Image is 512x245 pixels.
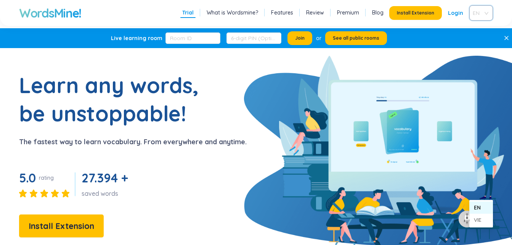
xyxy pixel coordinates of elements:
[207,9,258,16] a: What is Wordsmine?
[337,9,359,16] a: Premium
[325,31,387,45] button: See all public rooms
[182,9,194,16] a: Trial
[316,34,321,42] div: or
[271,9,293,16] a: Features
[389,6,442,20] button: Install Extension
[461,213,473,225] img: to top
[165,32,220,44] input: Room ID
[295,35,305,41] span: Join
[372,9,384,16] a: Blog
[469,201,493,214] div: EN
[111,34,162,42] div: Live learning room
[19,71,210,127] h1: Learn any words, be unstoppable!
[19,137,247,147] p: The fastest way to learn vocabulary. From everywhere and anytime.
[82,170,128,185] span: 27.394 +
[226,32,281,44] input: 6-digit PIN (Optional)
[474,203,488,212] div: EN
[397,10,434,16] span: Install Extension
[19,5,81,21] a: WordsMine!
[287,31,312,45] button: Join
[82,189,131,198] div: saved words
[39,174,54,182] div: rating
[306,9,324,16] a: Review
[19,214,104,237] button: Install Extension
[29,219,94,233] span: Install Extension
[19,170,36,185] span: 5.0
[473,7,486,19] span: VIE
[448,6,463,20] a: Login
[469,214,493,226] div: VIE
[19,223,104,230] a: Install Extension
[333,35,379,41] span: See all public rooms
[474,216,488,224] div: VIE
